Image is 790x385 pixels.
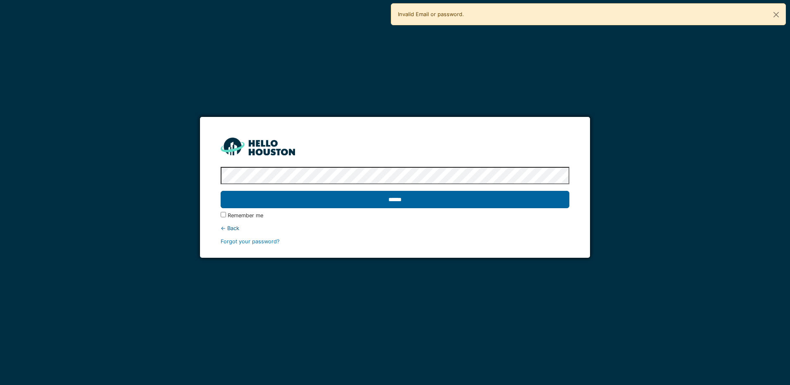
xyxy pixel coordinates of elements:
img: HH_line-BYnF2_Hg.png [221,138,295,155]
button: Close [767,4,785,26]
div: ← Back [221,224,569,232]
div: Invalid Email or password. [391,3,786,25]
label: Remember me [228,212,263,219]
a: Forgot your password? [221,238,280,245]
